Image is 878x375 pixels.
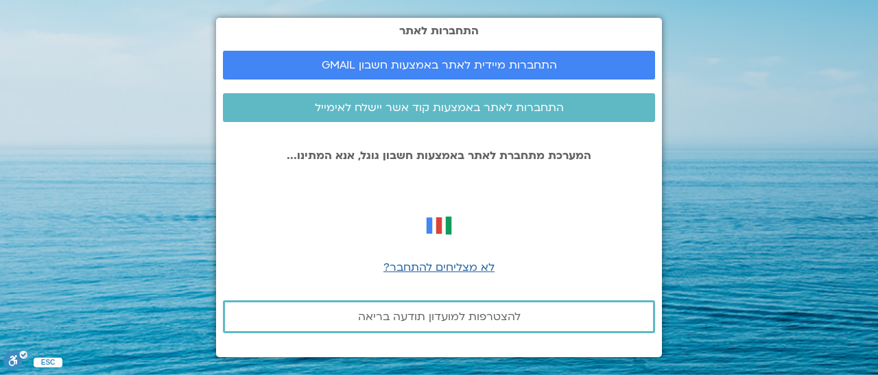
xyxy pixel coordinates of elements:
a: לא מצליחים להתחבר? [383,260,495,275]
p: המערכת מתחברת לאתר באמצעות חשבון גוגל, אנא המתינו... [223,149,655,162]
span: התחברות לאתר באמצעות קוד אשר יישלח לאימייל [315,101,564,114]
a: התחברות לאתר באמצעות קוד אשר יישלח לאימייל [223,93,655,122]
h2: התחברות לאתר [223,25,655,37]
a: להצטרפות למועדון תודעה בריאה [223,300,655,333]
span: להצטרפות למועדון תודעה בריאה [358,311,521,323]
a: התחברות מיידית לאתר באמצעות חשבון GMAIL [223,51,655,80]
span: התחברות מיידית לאתר באמצעות חשבון GMAIL [322,59,557,71]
